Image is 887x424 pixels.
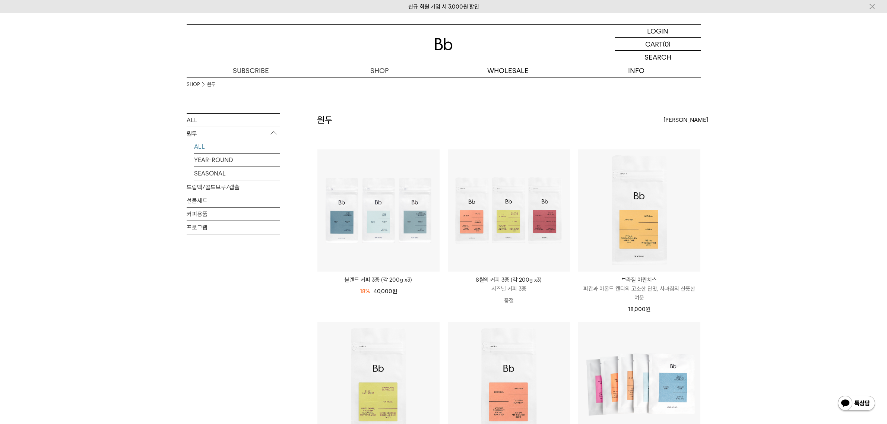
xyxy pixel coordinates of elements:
[644,51,671,64] p: SEARCH
[187,181,280,194] a: 드립백/콜드브루/캡슐
[444,64,572,77] p: WHOLESALE
[615,38,701,51] a: CART (0)
[187,64,315,77] a: SUBSCRIBE
[435,38,453,50] img: 로고
[448,149,570,272] img: 8월의 커피 3종 (각 200g x3)
[374,288,397,295] span: 40,000
[408,3,479,10] a: 신규 회원 가입 시 3,000원 할인
[837,395,876,413] img: 카카오톡 채널 1:1 채팅 버튼
[187,114,280,127] a: ALL
[194,167,280,180] a: SEASONAL
[646,306,650,313] span: 원
[448,284,570,293] p: 시즈널 커피 3종
[448,275,570,284] p: 8월의 커피 3종 (각 200g x3)
[360,287,370,296] div: 18%
[663,116,708,124] span: [PERSON_NAME]
[187,194,280,207] a: 선물세트
[194,140,280,153] a: ALL
[647,25,668,37] p: LOGIN
[663,38,671,50] p: (0)
[187,127,280,140] p: 원두
[317,149,440,272] img: 블렌드 커피 3종 (각 200g x3)
[207,81,215,88] a: 원두
[578,275,700,284] p: 브라질 아란치스
[392,288,397,295] span: 원
[315,64,444,77] a: SHOP
[317,114,333,126] h2: 원두
[448,275,570,293] a: 8월의 커피 3종 (각 200g x3) 시즈널 커피 3종
[187,221,280,234] a: 프로그램
[187,81,200,88] a: SHOP
[317,275,440,284] a: 블렌드 커피 3종 (각 200g x3)
[645,38,663,50] p: CART
[578,284,700,302] p: 피칸과 아몬드 캔디의 고소한 단맛, 사과칩의 산뜻한 여운
[615,25,701,38] a: LOGIN
[578,275,700,302] a: 브라질 아란치스 피칸과 아몬드 캔디의 고소한 단맛, 사과칩의 산뜻한 여운
[448,293,570,308] p: 품절
[572,64,701,77] p: INFO
[187,208,280,221] a: 커피용품
[194,154,280,167] a: YEAR-ROUND
[628,306,650,313] span: 18,000
[578,149,700,272] img: 브라질 아란치스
